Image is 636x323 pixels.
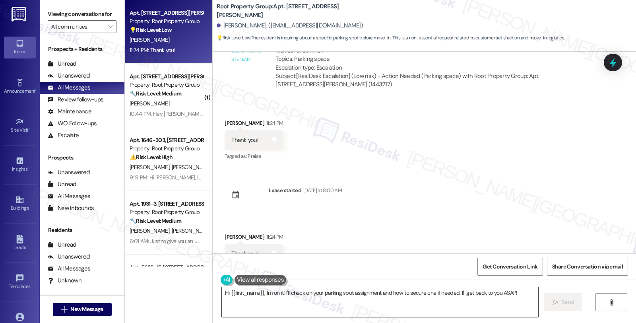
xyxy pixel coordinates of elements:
span: [PERSON_NAME] [172,227,211,234]
span: : The resident is inquiring about a specific parking spot before move-in. This is a non-essential... [217,34,564,42]
i:  [553,299,558,305]
div: 9:19 PM: Hi [PERSON_NAME], let me check if we can have the work order #34663 reopened or if we ne... [130,174,596,181]
span: • [27,165,29,171]
a: Buildings [4,193,36,214]
span: Share Conversation via email [552,263,623,271]
i:  [61,306,67,313]
div: Property: Root Property Group [130,17,203,25]
span: • [35,87,37,93]
a: Templates • [4,271,36,293]
div: Prospects + Residents [40,45,124,53]
span: [PERSON_NAME] [130,100,169,107]
div: [PERSON_NAME] [225,233,283,244]
div: Apt. 1646-303, [STREET_ADDRESS] [130,136,203,144]
strong: 🔧 Risk Level: Medium [130,217,181,224]
a: Insights • [4,154,36,175]
div: WO Follow-ups [48,119,97,128]
div: Escalate [48,131,79,140]
div: Unread [48,241,76,249]
div: 11:24 PM [264,119,283,127]
div: Property: Root Property Group [130,208,203,216]
button: New Message [53,303,112,316]
span: Send [562,298,574,306]
div: [DATE] at 8:00 AM [301,186,342,195]
b: Root Property Group: Apt. [STREET_ADDRESS][PERSON_NAME] [217,2,376,19]
button: Send [544,293,583,311]
div: Apt. [STREET_ADDRESS][PERSON_NAME] [130,9,203,17]
span: [PERSON_NAME] [172,163,211,171]
div: All Messages [48,192,90,200]
div: Tagged as: [225,150,283,162]
div: Property: Root Property Group [130,81,203,89]
div: Apt. 5639-1E, [STREET_ADDRESS] [130,263,203,272]
div: All Messages [48,84,90,92]
strong: 🔧 Risk Level: Medium [130,90,181,97]
span: New Message [70,305,103,313]
div: Unanswered [48,168,90,177]
img: ResiDesk Logo [12,7,28,21]
div: Property: Root Property Group [130,144,203,153]
span: • [29,126,30,132]
div: Thank you! [231,136,258,144]
div: Unanswered [48,72,90,80]
div: [PERSON_NAME]. ([EMAIL_ADDRESS][DOMAIN_NAME]) [217,21,363,30]
span: Get Conversation Link [483,263,537,271]
label: Viewing conversations for [48,8,116,20]
button: Get Conversation Link [477,258,543,276]
div: Residents [40,226,124,234]
div: 11:24 PM: Thank you! [130,47,175,54]
div: 11:24 PM [264,233,283,241]
button: Share Conversation via email [547,258,628,276]
div: Lease started [269,186,301,195]
div: Unread [48,60,76,68]
div: ResiDesk escalation to site team -> Risk Level: Low risk Topics: Parking space Escalation type: E... [275,38,587,72]
span: • [31,282,32,288]
span: [PERSON_NAME] [130,163,172,171]
span: [PERSON_NAME] [130,36,169,43]
a: Leads [4,232,36,254]
input: All communities [51,20,104,33]
div: Thank you! [231,250,258,258]
a: Site Visit • [4,115,36,136]
div: Prospects [40,154,124,162]
div: Review follow-ups [48,95,103,104]
span: [PERSON_NAME] [130,227,172,234]
textarea: Hi {{first_name}}, I'm on it! I'll check on your parking spot assignment and how to secure one if... [222,287,538,317]
div: Subject: [ResiDesk Escalation] (Low risk) - Action Needed (Parking space) with Root Property Grou... [275,72,587,89]
strong: 💡 Risk Level: Low [217,35,250,41]
div: Unknown [48,276,81,285]
div: Maintenance [48,107,91,116]
a: Inbox [4,37,36,58]
div: 6:01 AM: Just to give you an update, please know that we are looking into this, and we will reach... [130,237,550,245]
div: Apt. [STREET_ADDRESS][PERSON_NAME] [130,72,203,81]
div: New Inbounds [48,204,94,212]
strong: 💡 Risk Level: Low [130,26,172,33]
i:  [609,299,615,305]
strong: ⚠️ Risk Level: High [130,154,173,161]
div: Unanswered [48,253,90,261]
div: Apt. 1931-3, [STREET_ADDRESS] -- [DATE]-[DATE][STREET_ADDRESS] [130,200,203,208]
div: All Messages [48,265,90,273]
i:  [108,23,112,30]
span: Praise [248,153,261,160]
div: [PERSON_NAME] [225,119,283,130]
div: Unread [48,180,76,189]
